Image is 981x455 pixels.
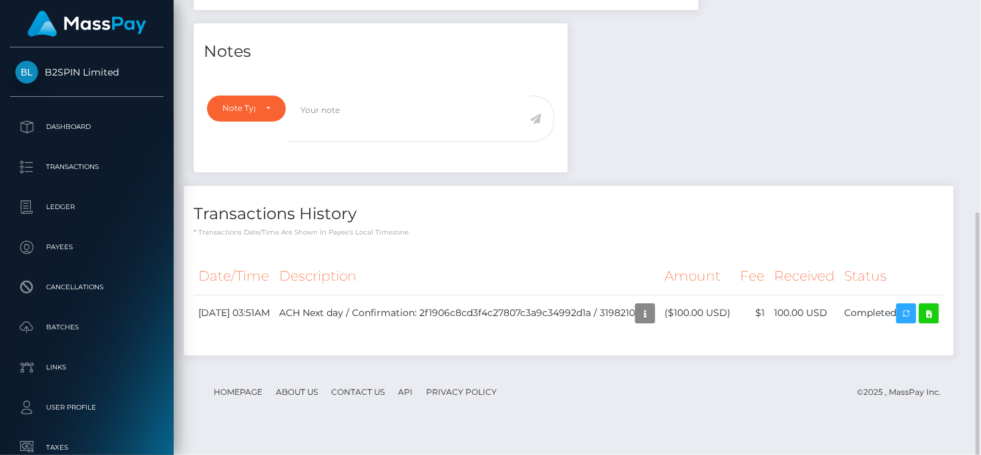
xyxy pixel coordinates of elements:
th: Date/Time [194,258,274,295]
a: Batches [10,311,164,344]
a: Dashboard [10,110,164,144]
h4: Notes [204,40,558,63]
td: ($100.00 USD) [660,295,735,331]
p: Cancellations [15,277,158,297]
td: [DATE] 03:51AM [194,295,274,331]
th: Amount [660,258,735,295]
a: About Us [270,382,323,402]
button: Note Type [207,96,286,121]
div: © 2025 , MassPay Inc. [857,385,951,400]
p: User Profile [15,398,158,418]
td: $1 [735,295,769,331]
a: Homepage [208,382,268,402]
p: Dashboard [15,117,158,137]
p: Payees [15,237,158,257]
p: Transactions [15,157,158,177]
th: Received [769,258,839,295]
a: Transactions [10,150,164,184]
a: Ledger [10,190,164,224]
a: Contact Us [326,382,390,402]
a: Cancellations [10,271,164,304]
th: Fee [735,258,769,295]
td: Completed [839,295,944,331]
a: Links [10,351,164,384]
th: Description [274,258,660,295]
p: * Transactions date/time are shown in payee's local timezone [194,227,944,237]
img: B2SPIN Limited [15,61,38,84]
p: Links [15,357,158,377]
a: Payees [10,231,164,264]
p: Batches [15,317,158,337]
div: Note Type [222,103,255,114]
span: B2SPIN Limited [10,66,164,78]
p: Ledger [15,197,158,217]
h4: Transactions History [194,202,944,226]
td: ACH Next day / Confirmation: 2f1906c8cd3f4c27807c3a9c34992d1a / 3198210 [274,295,660,331]
a: API [393,382,418,402]
td: 100.00 USD [769,295,839,331]
a: User Profile [10,391,164,424]
img: MassPay Logo [27,11,146,37]
a: Privacy Policy [421,382,502,402]
th: Status [839,258,944,295]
